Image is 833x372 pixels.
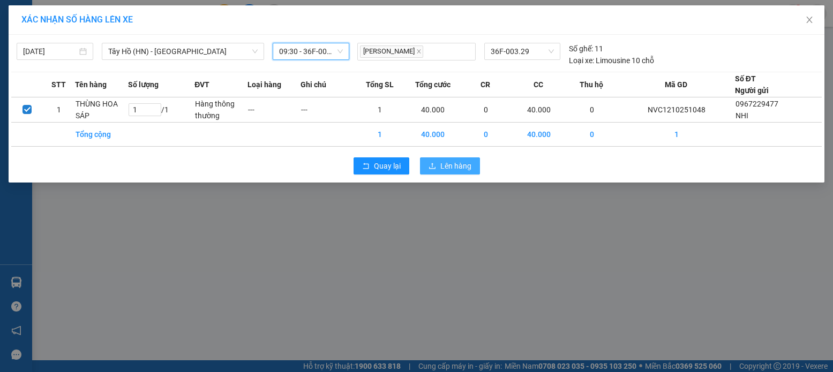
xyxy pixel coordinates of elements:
[354,157,409,174] button: rollbackQuay lại
[416,49,422,54] span: close
[569,55,654,66] div: Limousine 10 chỗ
[194,79,209,90] span: ĐVT
[460,123,513,147] td: 0
[75,97,128,123] td: THÙNG HOA SÁP
[366,79,394,90] span: Tổng SL
[805,16,814,24] span: close
[354,123,407,147] td: 1
[735,73,769,96] div: Số ĐT Người gửi
[252,48,258,55] span: down
[665,79,687,90] span: Mã GD
[11,17,62,67] img: logo
[111,32,198,43] strong: PHIẾU GỬI HÀNG
[534,79,543,90] span: CC
[415,79,451,90] span: Tổng cước
[569,55,594,66] span: Loại xe:
[362,162,370,171] span: rollback
[108,43,258,59] span: Tây Hồ (HN) - Thanh Hóa
[354,97,407,123] td: 1
[128,79,159,90] span: Số lượng
[360,45,423,58] span: [PERSON_NAME]
[247,97,301,123] td: ---
[119,45,189,53] strong: Hotline : 0889 23 23 23
[128,97,195,123] td: / 1
[618,97,735,123] td: NVC1210251048
[407,123,460,147] td: 40.000
[106,57,132,65] span: Website
[565,123,618,147] td: 0
[21,14,133,25] span: XÁC NHẬN SỐ HÀNG LÊN XE
[301,97,354,123] td: ---
[247,79,281,90] span: Loại hàng
[407,97,460,123] td: 40.000
[23,45,77,57] input: 12/10/2025
[43,97,74,123] td: 1
[565,97,618,123] td: 0
[580,79,603,90] span: Thu hộ
[618,123,735,147] td: 1
[512,123,565,147] td: 40.000
[75,79,107,90] span: Tên hàng
[75,123,128,147] td: Tổng cộng
[420,157,480,174] button: uploadLên hàng
[794,5,824,35] button: Close
[512,97,565,123] td: 40.000
[569,43,593,55] span: Số ghế:
[460,97,513,123] td: 0
[374,160,401,172] span: Quay lại
[81,18,227,29] strong: CÔNG TY TNHH VĨNH QUANG
[194,97,247,123] td: Hàng thông thường
[491,43,554,59] span: 36F-003.29
[440,160,471,172] span: Lên hàng
[51,79,66,90] span: STT
[736,111,748,120] span: NHI
[569,43,603,55] div: 11
[106,55,202,65] strong: : [DOMAIN_NAME]
[301,79,326,90] span: Ghi chú
[481,79,490,90] span: CR
[429,162,436,171] span: upload
[736,100,778,108] span: 0967229477
[279,43,343,59] span: 09:30 - 36F-003.29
